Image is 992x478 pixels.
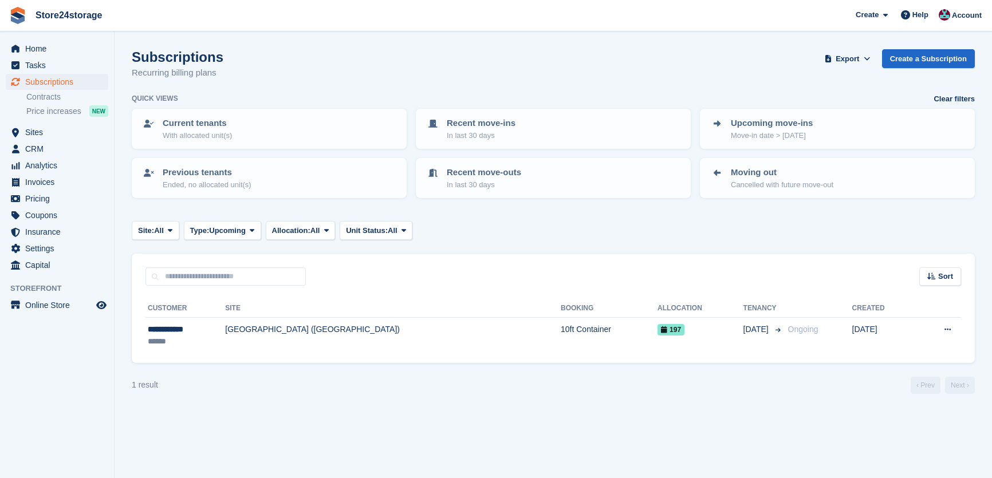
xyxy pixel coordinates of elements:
[939,9,950,21] img: George
[163,179,251,191] p: Ended, no allocated unit(s)
[938,271,953,282] span: Sort
[822,49,873,68] button: Export
[346,225,388,236] span: Unit Status:
[6,191,108,207] a: menu
[6,207,108,223] a: menu
[145,299,225,318] th: Customer
[340,221,412,240] button: Unit Status: All
[25,57,94,73] span: Tasks
[6,240,108,256] a: menu
[836,53,859,65] span: Export
[26,106,81,117] span: Price increases
[25,157,94,173] span: Analytics
[25,257,94,273] span: Capital
[26,92,108,102] a: Contracts
[6,124,108,140] a: menu
[25,174,94,190] span: Invoices
[266,221,336,240] button: Allocation: All
[26,105,108,117] a: Price increases NEW
[133,159,406,197] a: Previous tenants Ended, no allocated unit(s)
[163,117,232,130] p: Current tenants
[658,324,684,335] span: 197
[209,225,246,236] span: Upcoming
[25,224,94,240] span: Insurance
[133,110,406,148] a: Current tenants With allocated unit(s)
[417,110,690,148] a: Recent move-ins In last 30 days
[731,166,833,179] p: Moving out
[417,159,690,197] a: Recent move-outs In last 30 days
[852,299,915,318] th: Created
[6,224,108,240] a: menu
[945,377,975,394] a: Next
[731,179,833,191] p: Cancelled with future move-out
[852,318,915,354] td: [DATE]
[658,299,743,318] th: Allocation
[882,49,975,68] a: Create a Subscription
[25,240,94,256] span: Settings
[447,179,521,191] p: In last 30 days
[743,323,771,335] span: [DATE]
[952,10,982,21] span: Account
[743,299,784,318] th: Tenancy
[95,298,108,312] a: Preview store
[25,74,94,90] span: Subscriptions
[163,130,232,141] p: With allocated unit(s)
[701,159,974,197] a: Moving out Cancelled with future move-out
[447,130,515,141] p: In last 30 days
[9,7,26,24] img: stora-icon-8386f47178a22dfd0bd8f6a31ec36ba5ce8667c1dd55bd0f319d3a0aa187defe.svg
[25,207,94,223] span: Coupons
[388,225,397,236] span: All
[912,9,928,21] span: Help
[163,166,251,179] p: Previous tenants
[132,221,179,240] button: Site: All
[25,297,94,313] span: Online Store
[561,299,658,318] th: Booking
[731,117,813,130] p: Upcoming move-ins
[184,221,261,240] button: Type: Upcoming
[911,377,940,394] a: Previous
[310,225,320,236] span: All
[10,283,114,294] span: Storefront
[25,141,94,157] span: CRM
[31,6,107,25] a: Store24storage
[272,225,310,236] span: Allocation:
[132,93,178,104] h6: Quick views
[934,93,975,105] a: Clear filters
[138,225,154,236] span: Site:
[154,225,164,236] span: All
[6,57,108,73] a: menu
[6,41,108,57] a: menu
[6,74,108,90] a: menu
[25,41,94,57] span: Home
[132,66,223,80] p: Recurring billing plans
[225,318,561,354] td: [GEOGRAPHIC_DATA] ([GEOGRAPHIC_DATA])
[190,225,210,236] span: Type:
[6,141,108,157] a: menu
[6,157,108,173] a: menu
[908,377,977,394] nav: Page
[25,191,94,207] span: Pricing
[788,325,818,334] span: Ongoing
[447,166,521,179] p: Recent move-outs
[132,49,223,65] h1: Subscriptions
[701,110,974,148] a: Upcoming move-ins Move-in date > [DATE]
[89,105,108,117] div: NEW
[132,379,158,391] div: 1 result
[856,9,879,21] span: Create
[447,117,515,130] p: Recent move-ins
[561,318,658,354] td: 10ft Container
[731,130,813,141] p: Move-in date > [DATE]
[225,299,561,318] th: Site
[6,297,108,313] a: menu
[6,257,108,273] a: menu
[6,174,108,190] a: menu
[25,124,94,140] span: Sites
